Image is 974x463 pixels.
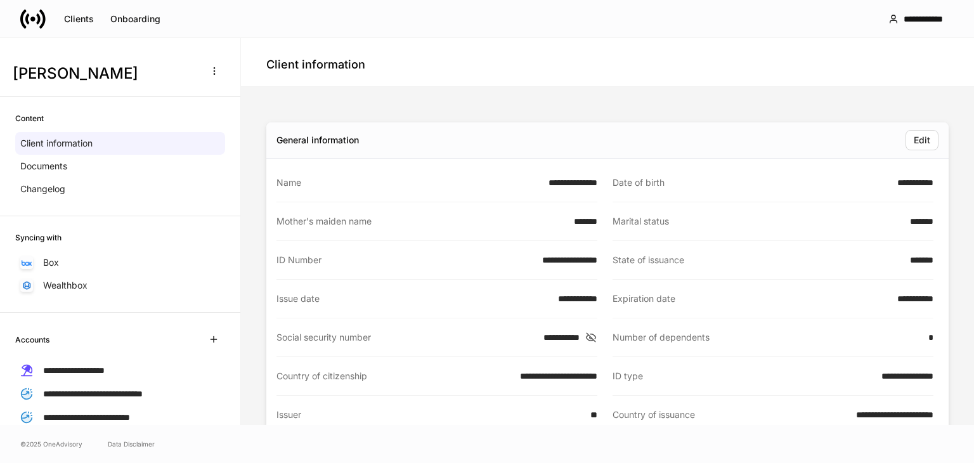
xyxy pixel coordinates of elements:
[15,334,49,346] h6: Accounts
[276,254,535,266] div: ID Number
[276,176,541,189] div: Name
[266,57,365,72] h4: Client information
[613,408,848,421] div: Country of issuance
[43,279,88,292] p: Wealthbox
[276,134,359,147] div: General information
[20,439,82,449] span: © 2025 OneAdvisory
[22,260,32,266] img: oYqM9ojoZLfzCHUefNbBcWHcyDPbQKagtYciMC8pFl3iZXy3dU33Uwy+706y+0q2uJ1ghNQf2OIHrSh50tUd9HaB5oMc62p0G...
[276,331,536,344] div: Social security number
[15,155,225,178] a: Documents
[276,370,512,382] div: Country of citizenship
[276,408,583,421] div: Issuer
[56,9,102,29] button: Clients
[20,137,93,150] p: Client information
[15,132,225,155] a: Client information
[13,63,196,84] h3: [PERSON_NAME]
[906,130,938,150] button: Edit
[20,160,67,173] p: Documents
[613,292,890,305] div: Expiration date
[613,370,874,382] div: ID type
[20,183,65,195] p: Changelog
[15,231,62,244] h6: Syncing with
[914,136,930,145] div: Edit
[110,15,160,23] div: Onboarding
[276,292,550,305] div: Issue date
[613,254,902,266] div: State of issuance
[276,215,566,228] div: Mother's maiden name
[15,112,44,124] h6: Content
[15,274,225,297] a: Wealthbox
[15,251,225,274] a: Box
[15,178,225,200] a: Changelog
[102,9,169,29] button: Onboarding
[613,215,902,228] div: Marital status
[613,176,890,189] div: Date of birth
[64,15,94,23] div: Clients
[108,439,155,449] a: Data Disclaimer
[43,256,59,269] p: Box
[613,331,921,344] div: Number of dependents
